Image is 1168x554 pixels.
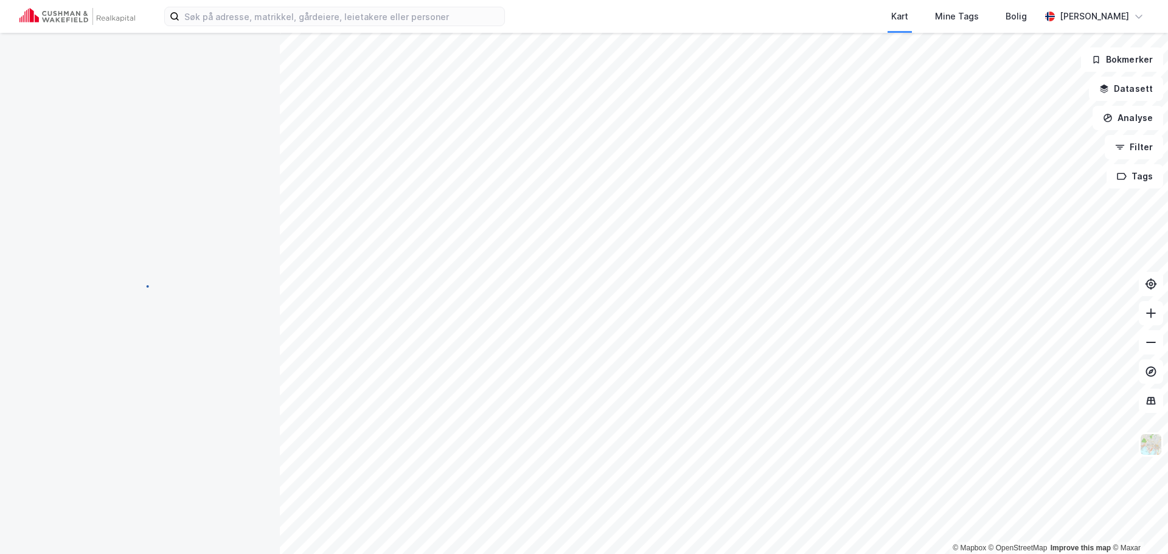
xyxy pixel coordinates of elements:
button: Filter [1105,135,1163,159]
div: [PERSON_NAME] [1060,9,1129,24]
input: Søk på adresse, matrikkel, gårdeiere, leietakere eller personer [179,7,504,26]
img: cushman-wakefield-realkapital-logo.202ea83816669bd177139c58696a8fa1.svg [19,8,135,25]
div: Bolig [1006,9,1027,24]
div: Mine Tags [935,9,979,24]
button: Bokmerker [1081,47,1163,72]
a: Mapbox [953,544,986,552]
iframe: Chat Widget [1107,496,1168,554]
button: Tags [1107,164,1163,189]
div: Kart [891,9,908,24]
a: Improve this map [1051,544,1111,552]
button: Analyse [1093,106,1163,130]
a: OpenStreetMap [989,544,1048,552]
img: Z [1139,433,1163,456]
img: spinner.a6d8c91a73a9ac5275cf975e30b51cfb.svg [130,277,150,296]
button: Datasett [1089,77,1163,101]
div: Kontrollprogram for chat [1107,496,1168,554]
